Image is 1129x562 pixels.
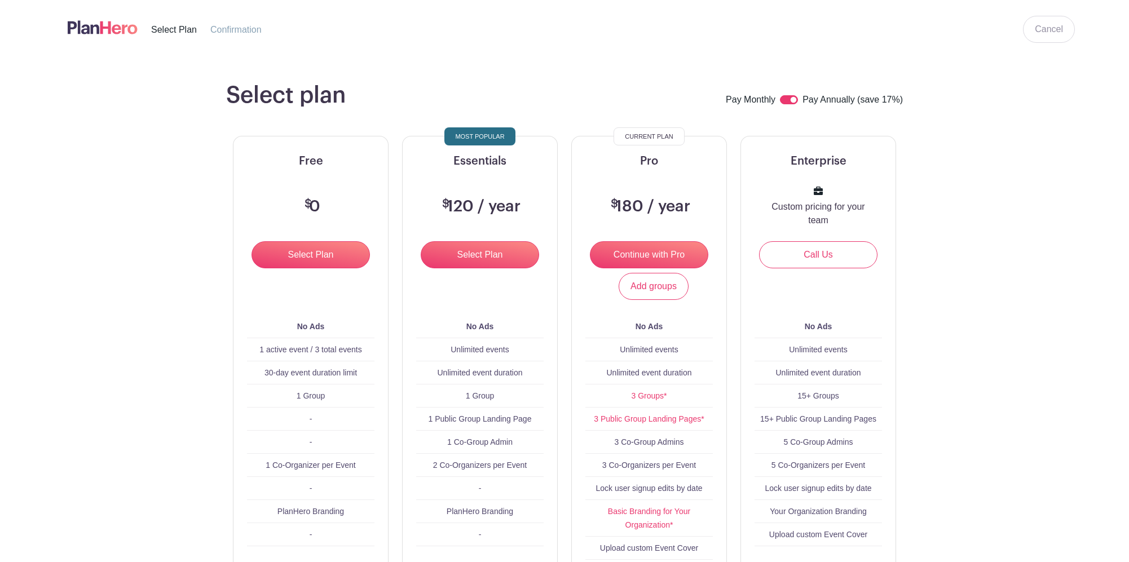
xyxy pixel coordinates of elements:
span: 3 Co-Group Admins [615,437,684,446]
span: Unlimited events [620,345,678,354]
span: Unlimited events [451,345,509,354]
a: Add groups [619,273,689,300]
span: 5 Co-Organizers per Event [771,461,866,470]
span: Confirmation [210,25,262,34]
span: - [479,530,482,539]
h3: 180 / year [608,197,690,216]
a: Basic Branding for Your Organization* [608,507,690,529]
h5: Free [247,154,374,168]
h5: Pro [585,154,713,168]
b: No Ads [805,322,832,331]
span: 3 Co-Organizers per Event [602,461,696,470]
span: 1 Co-Organizer per Event [266,461,356,470]
span: 5 Co-Group Admins [784,437,853,446]
h1: Select plan [226,82,346,109]
span: 15+ Groups [797,391,839,400]
span: Lock user signup edits by date [596,484,702,493]
label: Pay Monthly [726,93,775,108]
a: 3 Public Group Landing Pages* [594,414,704,423]
span: Upload custom Event Cover [769,530,867,539]
a: Cancel [1023,16,1075,43]
span: Your Organization Branding [770,507,867,516]
label: Pay Annually (save 17%) [802,93,903,108]
span: Unlimited events [789,345,848,354]
a: Call Us [759,241,877,268]
span: - [310,437,312,446]
h3: 120 / year [439,197,521,216]
b: No Ads [466,322,493,331]
h5: Essentials [416,154,544,168]
span: - [310,530,312,539]
span: Upload custom Event Cover [600,543,698,552]
span: $ [442,198,449,210]
span: 1 active event / 3 total events [259,345,361,354]
p: Custom pricing for your team [768,200,868,227]
a: 3 Groups* [631,391,667,400]
input: Select Plan [252,241,370,268]
span: Most Popular [455,130,504,143]
span: 1 Public Group Landing Page [429,414,532,423]
input: Continue with Pro [590,241,708,268]
span: Lock user signup edits by date [765,484,871,493]
span: 30-day event duration limit [264,368,357,377]
span: 1 Group [466,391,495,400]
h5: Enterprise [755,154,882,168]
span: Select Plan [151,25,197,34]
b: No Ads [297,322,324,331]
span: 1 Group [297,391,325,400]
span: - [310,414,312,423]
span: Unlimited event duration [438,368,523,377]
span: Unlimited event duration [607,368,692,377]
span: 1 Co-Group Admin [447,437,513,446]
span: 15+ Public Group Landing Pages [760,414,876,423]
span: PlanHero Branding [277,507,344,516]
span: - [310,484,312,493]
h3: 0 [302,197,320,216]
input: Select Plan [421,241,539,268]
span: 2 Co-Organizers per Event [433,461,527,470]
span: $ [611,198,618,210]
span: Unlimited event duration [776,368,861,377]
span: - [479,484,482,493]
span: $ [305,198,312,210]
img: logo-507f7623f17ff9eddc593b1ce0a138ce2505c220e1c5a4e2b4648c50719b7d32.svg [68,18,138,37]
span: PlanHero Branding [447,507,513,516]
span: Current Plan [625,130,673,143]
b: No Ads [636,322,663,331]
